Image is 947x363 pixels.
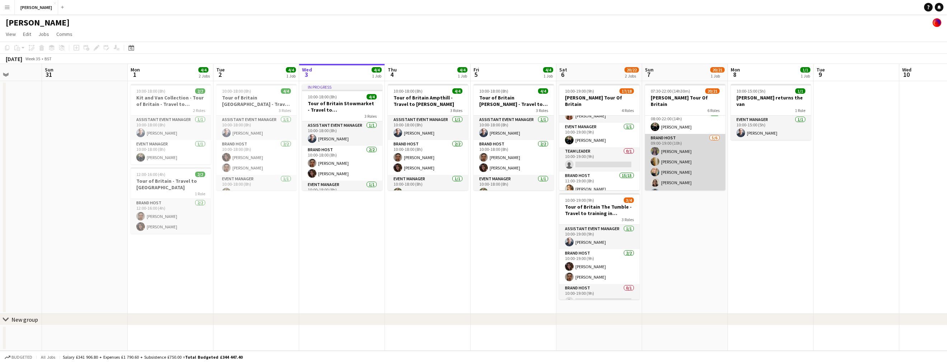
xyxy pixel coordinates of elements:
span: 07:30-22:00 (14h30m) [651,88,690,94]
span: 3 Roles [622,217,634,222]
span: Wed [902,66,911,73]
span: 3 Roles [450,108,462,113]
span: 7 [644,70,654,79]
button: Budgeted [4,353,33,361]
app-card-role: Brand Host0/110:00-19:00 (9h) [559,284,640,308]
span: Week 35 [24,56,42,61]
span: 4/4 [543,67,553,73]
app-card-role: Assistant Event Manager1/110:00-19:00 (9h)[PERSON_NAME] [559,225,640,249]
span: 31 [44,70,53,79]
span: 1/1 [795,88,805,94]
span: 10:00-19:00 (9h) [565,197,594,203]
span: 4/4 [457,67,467,73]
span: 2/2 [195,172,205,177]
span: Comms [56,31,72,37]
div: New group [11,316,38,323]
span: 2 Roles [193,108,205,113]
app-card-role: Brand Host2/212:00-16:00 (4h)[PERSON_NAME][PERSON_NAME] [131,199,211,234]
app-job-card: 10:00-15:00 (5h)1/1[PERSON_NAME] returns the van1 RoleEvent Manager1/110:00-15:00 (5h)[PERSON_NAME] [731,84,811,140]
span: 17/18 [619,88,634,94]
h3: [PERSON_NAME] returns the van [731,94,811,107]
span: 10 [901,70,911,79]
div: 1 Job [711,73,724,79]
app-job-card: 12:00-16:00 (4h)2/2Tour of Britain - Travel to [GEOGRAPHIC_DATA]1 RoleBrand Host2/212:00-16:00 (4... [131,167,211,234]
span: Tue [216,66,225,73]
a: Comms [53,29,75,39]
app-job-card: 10:00-18:00 (8h)2/2Kit and Van Collection - Tour of Britain - Travel to [GEOGRAPHIC_DATA]2 RolesA... [131,84,211,164]
a: View [3,29,19,39]
app-card-role: Event Manager1/110:00-18:00 (8h)[PERSON_NAME] [216,175,297,199]
span: 1 Role [795,108,805,113]
h1: [PERSON_NAME] [6,17,70,28]
span: Thu [388,66,397,73]
span: View [6,31,16,37]
span: 10:00-18:00 (8h) [222,88,251,94]
app-job-card: 07:30-22:00 (14h30m)20/21[PERSON_NAME] Tour Of Britain6 RolesAssistant Event Manager1/108:00-22:0... [645,84,725,190]
span: 12:00-16:00 (4h) [136,172,165,177]
app-card-role: Brand Host2/210:00-18:00 (8h)[PERSON_NAME][PERSON_NAME] [302,146,382,181]
span: 2 [215,70,225,79]
app-job-card: 10:00-18:00 (8h)4/4Tour of Britain [PERSON_NAME] - Travel to The Tumble/[GEOGRAPHIC_DATA]3 RolesA... [473,84,554,190]
span: All jobs [39,354,57,360]
app-job-card: 10:00-18:00 (8h)4/4Tour of Britain Ampthill - Travel to [PERSON_NAME]3 RolesAssistant Event Manag... [388,84,468,190]
span: 1 Role [195,191,205,196]
app-job-card: 10:00-18:00 (8h)4/4Tour of Britain [GEOGRAPHIC_DATA] - Travel to [GEOGRAPHIC_DATA]3 RolesAssistan... [216,84,297,190]
span: 4/4 [286,67,296,73]
span: 10:00-15:00 (5h) [736,88,765,94]
div: 2 Jobs [199,73,210,79]
app-card-role: Event Manager1/110:00-19:00 (9h)[PERSON_NAME] [559,123,640,147]
div: 1 Job [286,73,296,79]
h3: Tour of Britain [GEOGRAPHIC_DATA] - Travel to [GEOGRAPHIC_DATA] [216,94,297,107]
span: 6 Roles [707,108,720,113]
app-card-role: Event Manager1/108:00-22:00 (14h)[PERSON_NAME] [645,110,725,134]
span: 10:00-18:00 (8h) [308,94,337,99]
span: Sun [45,66,53,73]
span: 1/1 [800,67,810,73]
span: Fri [473,66,479,73]
span: 4/4 [198,67,208,73]
h3: Tour of Britain [PERSON_NAME] - Travel to The Tumble/[GEOGRAPHIC_DATA] [473,94,554,107]
div: 1 Job [458,73,467,79]
span: 4/4 [372,67,382,73]
app-job-card: 10:00-19:00 (9h)3/4Tour of Britain The Tumble - Travel to training in [GEOGRAPHIC_DATA]3 RolesAss... [559,193,640,299]
span: 6 [558,70,567,79]
app-card-role: Assistant Event Manager1/110:00-18:00 (8h)[PERSON_NAME] [131,116,211,140]
span: 4/4 [538,88,548,94]
app-card-role: Brand Host2/210:00-18:00 (8h)[PERSON_NAME][PERSON_NAME] [473,140,554,175]
app-card-role: Assistant Event Manager1/110:00-18:00 (8h)[PERSON_NAME] [302,121,382,146]
h3: Tour of Britain - Travel to [GEOGRAPHIC_DATA] [131,178,211,191]
a: Edit [20,29,34,39]
span: 10:00-18:00 (8h) [479,88,508,94]
span: Tue [816,66,825,73]
div: 1 Job [372,73,381,79]
app-card-role: Event Manager1/110:00-18:00 (8h)[PERSON_NAME] [473,175,554,199]
span: 3 Roles [536,108,548,113]
div: [DATE] [6,55,22,62]
span: 1 [129,70,140,79]
span: 5 [472,70,479,79]
h3: Kit and Van Collection - Tour of Britain - Travel to [GEOGRAPHIC_DATA] [131,94,211,107]
app-job-card: In progress10:00-18:00 (8h)4/4Tour of Britain Stowmarket - Travel to [GEOGRAPHIC_DATA]3 RolesAssi... [302,84,382,190]
app-card-role: Brand Host2/210:00-18:00 (8h)[PERSON_NAME][PERSON_NAME] [216,140,297,175]
span: Budgeted [11,355,32,360]
span: 10:00-18:00 (8h) [136,88,165,94]
span: Edit [23,31,31,37]
span: 4/4 [367,94,377,99]
app-card-role: Event Manager1/110:00-18:00 (8h) [302,181,382,205]
h3: [PERSON_NAME] Tour Of Britain [645,94,725,107]
app-card-role: Brand Host5/609:00-19:00 (10h)[PERSON_NAME][PERSON_NAME][PERSON_NAME][PERSON_NAME]Ashleigh Poolan [645,134,725,210]
span: 4/4 [281,88,291,94]
div: 1 Job [801,73,810,79]
span: 10:00-19:00 (9h) [565,88,594,94]
span: 3 [301,70,312,79]
div: BST [44,56,52,61]
button: [PERSON_NAME] [15,0,58,14]
span: 20/21 [705,88,720,94]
